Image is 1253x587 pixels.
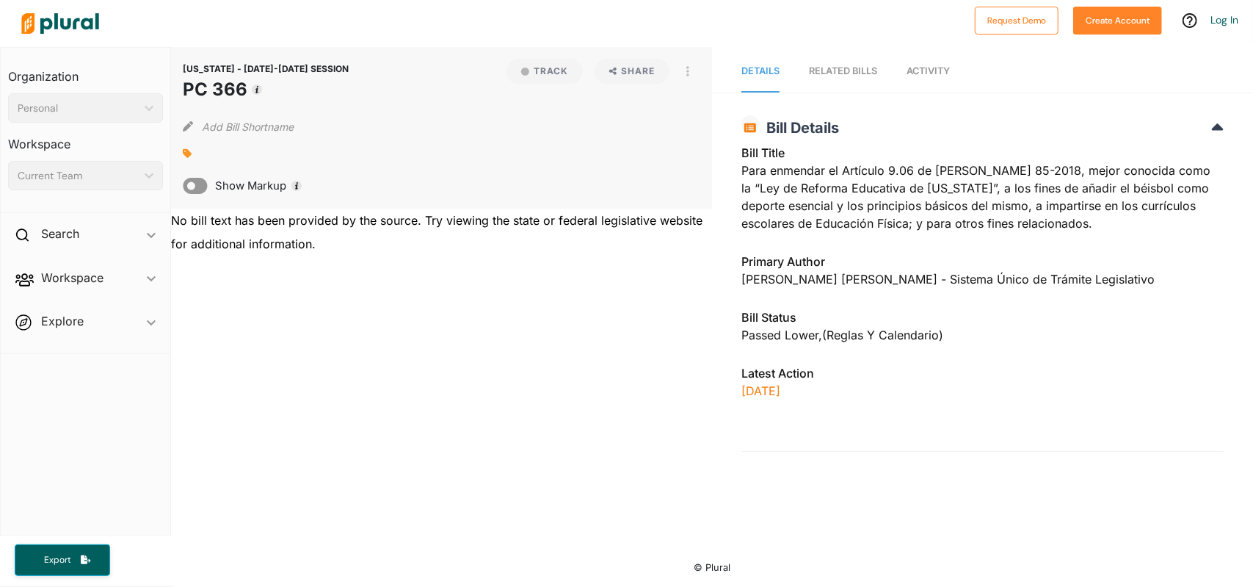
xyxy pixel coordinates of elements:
[34,554,81,566] span: Export
[41,226,79,242] h2: Search
[741,326,1224,344] div: Passed Lower , ( )
[183,143,192,165] div: Add tags
[741,270,1224,288] div: [PERSON_NAME] [PERSON_NAME] - Sistema Único de Trámite Legislativo
[202,115,294,138] button: Add Bill Shortname
[975,12,1058,27] a: Request Demo
[183,63,349,74] span: [US_STATE] - [DATE]-[DATE] SESSION
[506,59,583,84] button: Track
[809,51,877,93] a: RELATED BILLS
[589,59,676,84] button: Share
[809,64,877,78] div: RELATED BILLS
[827,328,939,342] span: Reglas y Calendario
[759,119,839,137] span: Bill Details
[694,562,730,573] small: © Plural
[741,382,1224,400] p: [DATE]
[1073,12,1162,27] a: Create Account
[1073,7,1162,35] button: Create Account
[741,253,1224,270] h3: Primary Author
[15,544,110,576] button: Export
[18,168,139,184] div: Current Team
[741,65,780,76] span: Details
[907,51,950,93] a: Activity
[208,178,286,194] span: Show Markup
[250,83,264,96] div: Tooltip anchor
[1210,13,1238,26] a: Log In
[595,59,670,84] button: Share
[741,309,1224,326] h3: Bill Status
[741,144,1224,241] div: Para enmendar el Artículo 9.06 de [PERSON_NAME] 85-2018, mejor conocida como la “Ley de Reforma E...
[741,364,1224,382] h3: Latest Action
[290,179,303,192] div: Tooltip anchor
[8,123,163,155] h3: Workspace
[741,144,1224,162] h3: Bill Title
[741,51,780,93] a: Details
[907,65,950,76] span: Activity
[18,101,139,116] div: Personal
[8,55,163,87] h3: Organization
[171,209,712,256] div: No bill text has been provided by the source. Try viewing the state or federal legislative websit...
[183,76,349,103] h1: PC 366
[975,7,1058,35] button: Request Demo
